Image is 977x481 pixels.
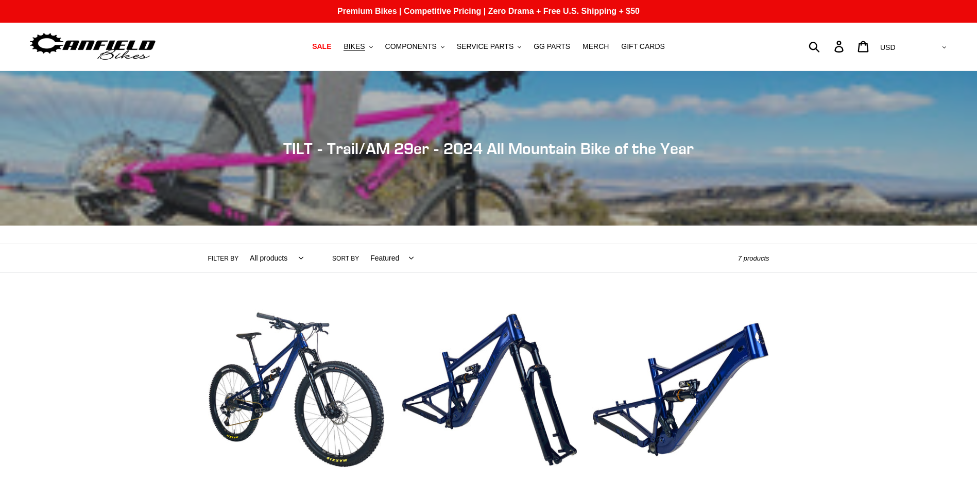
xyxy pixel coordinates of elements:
button: BIKES [338,40,378,54]
a: MERCH [577,40,614,54]
label: Filter by [208,254,239,263]
span: GIFT CARDS [621,42,665,51]
span: GG PARTS [534,42,570,51]
span: SALE [312,42,331,51]
span: BIKES [344,42,365,51]
input: Search [814,35,841,58]
button: SERVICE PARTS [452,40,526,54]
span: 7 products [738,254,769,262]
img: Canfield Bikes [28,30,157,63]
span: SERVICE PARTS [457,42,513,51]
span: COMPONENTS [385,42,437,51]
span: MERCH [582,42,609,51]
label: Sort by [332,254,359,263]
a: SALE [307,40,336,54]
span: TILT - Trail/AM 29er - 2024 All Mountain Bike of the Year [283,139,694,158]
a: GIFT CARDS [616,40,670,54]
a: GG PARTS [528,40,575,54]
button: COMPONENTS [380,40,450,54]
